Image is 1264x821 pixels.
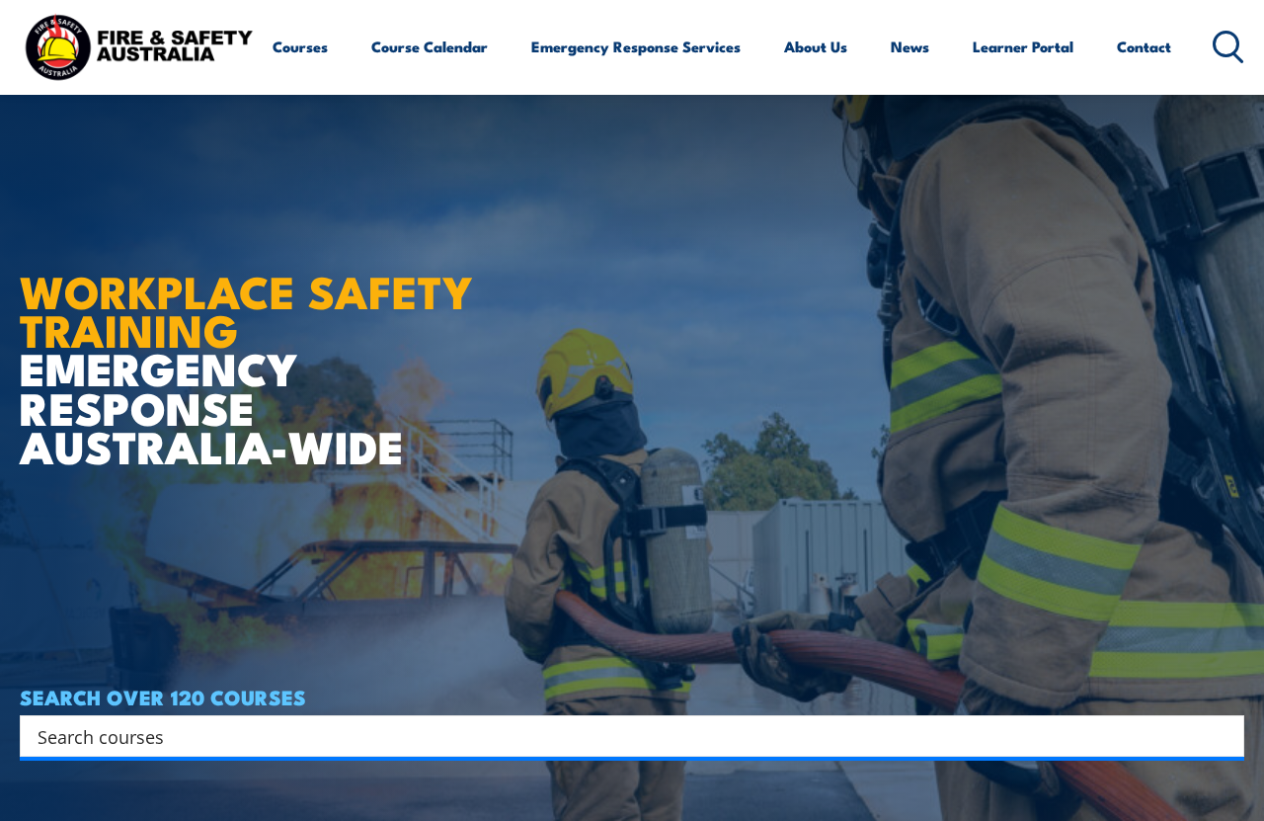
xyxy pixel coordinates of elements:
[531,23,741,70] a: Emergency Response Services
[784,23,847,70] a: About Us
[973,23,1073,70] a: Learner Portal
[20,256,473,363] strong: WORKPLACE SAFETY TRAINING
[20,221,503,464] h1: EMERGENCY RESPONSE AUSTRALIA-WIDE
[38,721,1201,751] input: Search input
[371,23,488,70] a: Course Calendar
[891,23,929,70] a: News
[41,722,1205,750] form: Search form
[1117,23,1171,70] a: Contact
[273,23,328,70] a: Courses
[20,686,1244,707] h4: SEARCH OVER 120 COURSES
[1210,722,1237,750] button: Search magnifier button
